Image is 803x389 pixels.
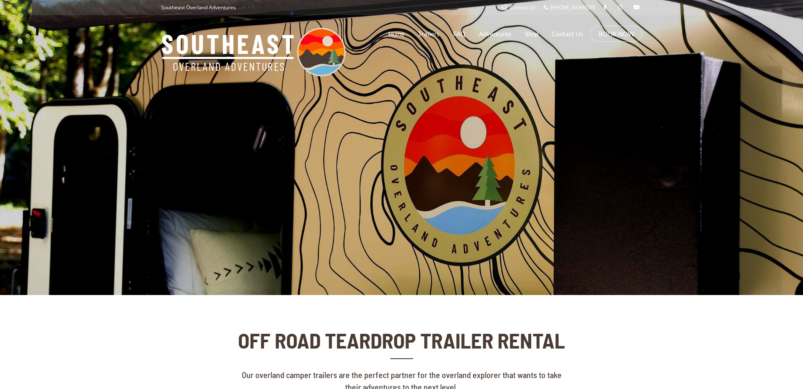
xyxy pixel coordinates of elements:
[552,23,583,44] a: Contact Us
[453,23,465,44] a: FAQ
[418,23,440,44] a: Trailers
[544,4,595,11] a: [PHONE_NUMBER]
[161,28,346,76] img: Southeast Overland Adventures
[161,2,236,13] p: Southeast Overland Adventures
[525,23,538,44] a: Shop
[502,4,535,11] a: Contact Us
[551,4,595,11] span: [PHONE_NUMBER]
[388,23,405,44] a: Home
[598,30,634,38] a: BOOK NOW
[236,329,568,352] h2: OFF ROAD TEARDROP TRAILER RENTAL
[510,4,535,11] span: Contact Us
[479,23,511,44] a: Adventures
